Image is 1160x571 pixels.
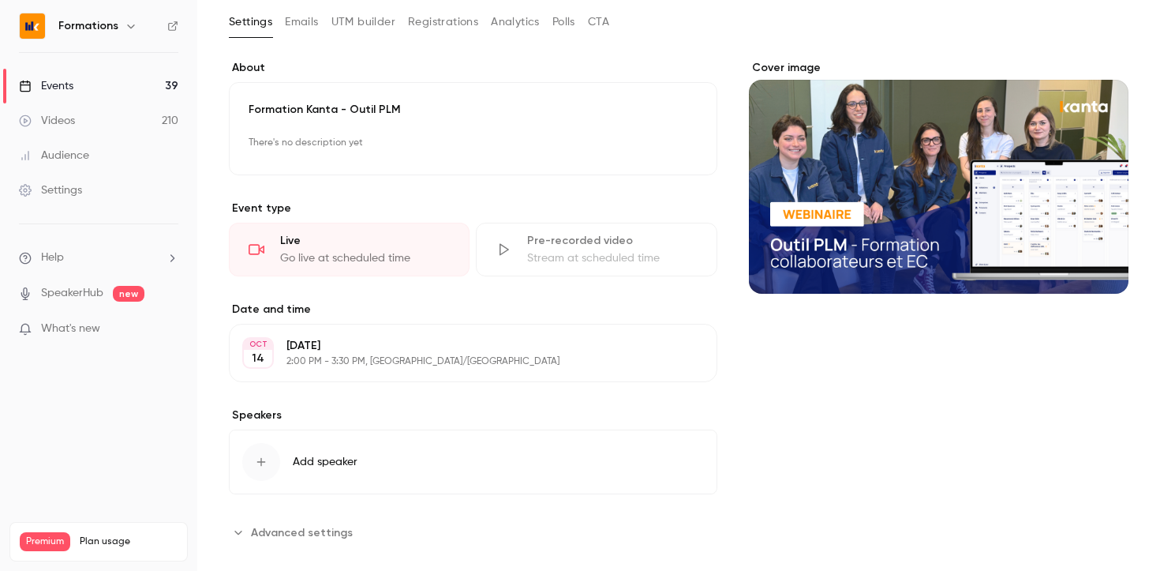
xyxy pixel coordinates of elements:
button: Analytics [491,9,540,35]
label: About [229,60,717,76]
div: Audience [19,148,89,163]
div: Settings [19,182,82,198]
button: Advanced settings [229,520,362,545]
p: There's no description yet [249,130,698,156]
img: Formations [20,13,45,39]
button: Settings [229,9,272,35]
span: Help [41,250,64,266]
p: 14 [252,351,264,366]
button: UTM builder [331,9,395,35]
label: Speakers [229,408,717,423]
label: Cover image [749,60,1128,76]
a: SpeakerHub [41,285,103,302]
iframe: Noticeable Trigger [159,322,178,336]
span: What's new [41,321,100,337]
p: Formation Kanta - Outil PLM [249,102,698,118]
span: Advanced settings [251,524,353,541]
label: Date and time [229,302,717,317]
p: Event type [229,201,717,216]
button: Polls [552,9,575,35]
div: LiveGo live at scheduled time [229,223,470,276]
div: Pre-recorded video [527,233,697,249]
section: Advanced settings [229,520,717,545]
p: 2:00 PM - 3:30 PM, [GEOGRAPHIC_DATA]/[GEOGRAPHIC_DATA] [286,355,634,368]
div: Live [280,233,450,249]
span: Add speaker [293,454,357,470]
div: Events [19,78,73,94]
button: Registrations [408,9,478,35]
li: help-dropdown-opener [19,250,178,266]
button: CTA [588,9,609,35]
span: new [113,286,144,302]
button: Add speaker [229,430,717,494]
button: Emails [285,9,318,35]
p: [DATE] [286,338,634,354]
div: OCT [244,339,272,350]
section: Cover image [749,60,1128,294]
div: Pre-recorded videoStream at scheduled time [476,223,717,276]
div: Go live at scheduled time [280,250,450,266]
div: Videos [19,113,75,129]
h6: Formations [58,18,118,34]
div: Stream at scheduled time [527,250,697,266]
span: Premium [20,532,70,551]
span: Plan usage [80,535,178,548]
